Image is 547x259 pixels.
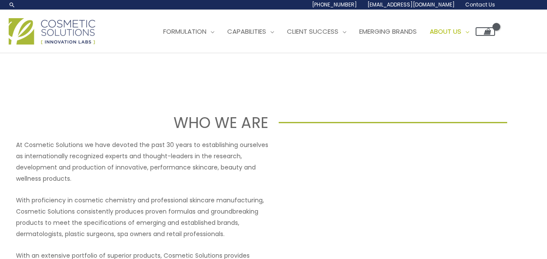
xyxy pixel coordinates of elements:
a: Capabilities [221,19,280,45]
h1: WHO WE ARE [40,112,268,133]
span: Formulation [163,27,206,36]
p: At Cosmetic Solutions we have devoted the past 30 years to establishing ourselves as internationa... [16,139,268,184]
span: [EMAIL_ADDRESS][DOMAIN_NAME] [367,1,455,8]
span: About Us [430,27,461,36]
span: Emerging Brands [359,27,417,36]
span: Client Success [287,27,338,36]
img: Cosmetic Solutions Logo [9,18,95,45]
a: Formulation [157,19,221,45]
a: About Us [423,19,476,45]
nav: Site Navigation [150,19,495,45]
span: Capabilities [227,27,266,36]
p: With proficiency in cosmetic chemistry and professional skincare manufacturing, Cosmetic Solution... [16,195,268,240]
a: Emerging Brands [353,19,423,45]
a: Search icon link [9,1,16,8]
span: [PHONE_NUMBER] [312,1,357,8]
a: View Shopping Cart, empty [476,27,495,36]
a: Client Success [280,19,353,45]
span: Contact Us [465,1,495,8]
